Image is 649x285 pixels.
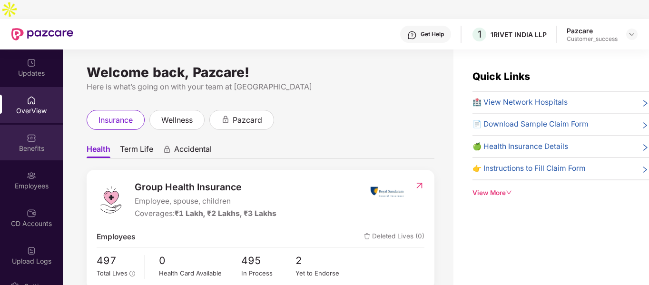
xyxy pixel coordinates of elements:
[567,26,618,35] div: Pazcare
[567,35,618,43] div: Customer_success
[628,30,636,38] img: svg+xml;base64,PHN2ZyBpZD0iRHJvcGRvd24tMzJ4MzIiIHhtbG5zPSJodHRwOi8vd3d3LnczLm9yZy8yMDAwL3N2ZyIgd2...
[478,29,482,40] span: 1
[421,30,444,38] div: Get Help
[11,28,73,40] img: New Pazcare Logo
[407,30,417,40] img: svg+xml;base64,PHN2ZyBpZD0iSGVscC0zMngzMiIgeG1sbnM9Imh0dHA6Ly93d3cudzMub3JnLzIwMDAvc3ZnIiB3aWR0aD...
[491,30,547,39] div: 1RIVET INDIA LLP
